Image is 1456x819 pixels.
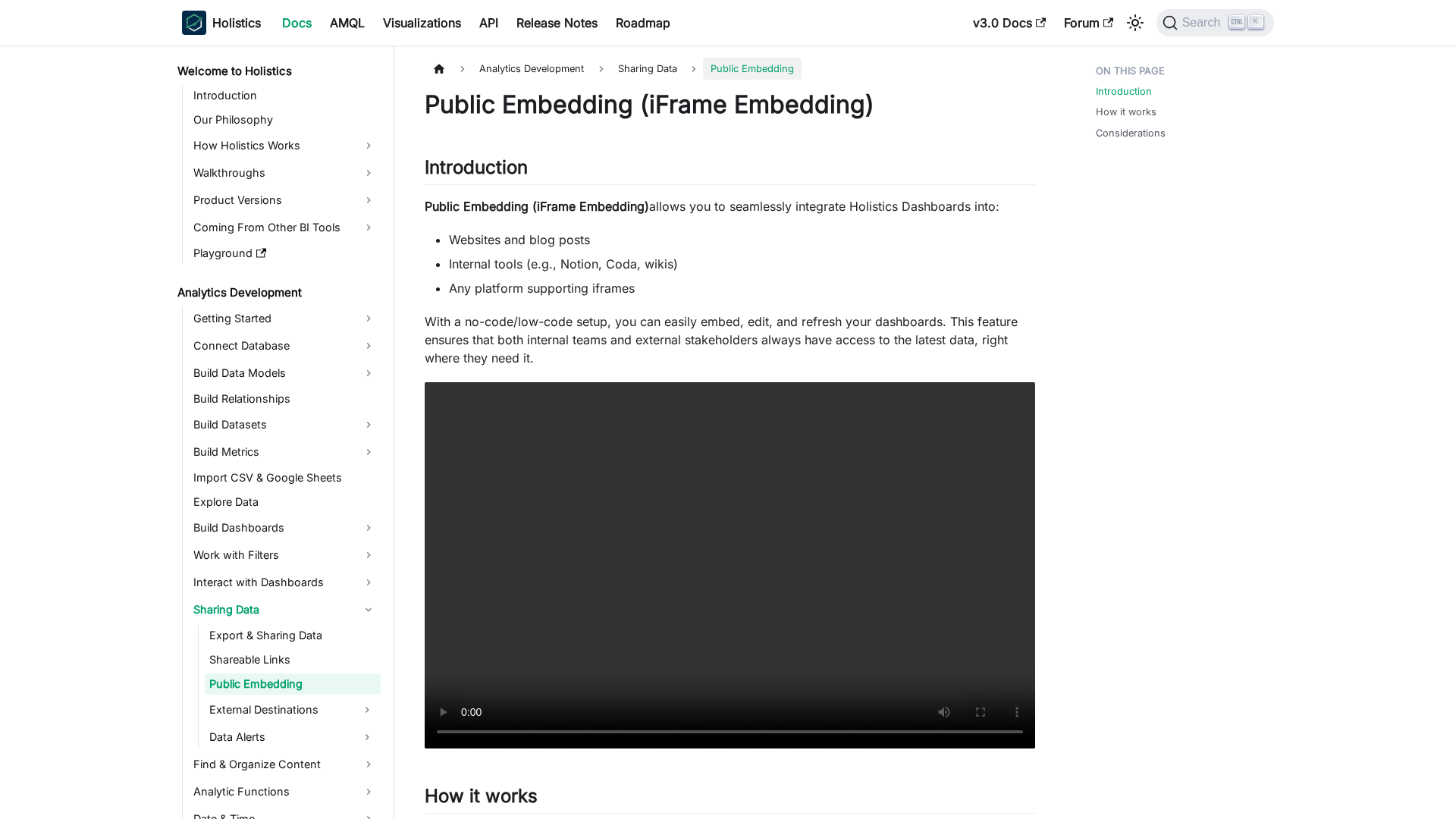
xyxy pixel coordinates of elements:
button: Expand sidebar category 'Data Alerts' [353,725,381,749]
a: Build Relationships [189,388,381,409]
a: Import CSV & Google Sheets [189,467,381,488]
li: Websites and blog posts [449,231,1035,249]
a: Walkthroughs [189,161,381,185]
a: Connect Database [189,334,381,358]
a: AMQL [321,11,374,35]
a: Welcome to Holistics [173,61,381,82]
p: allows you to seamlessly integrate Holistics Dashboards into: [425,197,1035,215]
button: Search (Ctrl+K) [1156,9,1274,36]
a: Forum [1055,11,1122,35]
a: Find & Organize Content [189,752,381,777]
a: Export & Sharing Data [205,625,381,646]
a: Home page [425,58,453,80]
a: Product Versions [189,188,381,212]
a: HolisticsHolistics [182,11,261,35]
a: Getting Started [189,306,381,331]
button: Expand sidebar category 'External Destinations' [353,698,381,722]
a: v3.0 Docs [964,11,1055,35]
b: Holistics [212,14,261,32]
a: External Destinations [205,698,353,722]
img: Holistics [182,11,206,35]
a: Our Philosophy [189,109,381,130]
a: How Holistics Works [189,133,381,158]
button: Switch between dark and light mode (currently light mode) [1123,11,1147,35]
a: Considerations [1096,126,1166,140]
a: Explore Data [189,491,381,513]
a: Analytics Development [173,282,381,303]
nav: Breadcrumbs [425,58,1035,80]
span: Search [1178,16,1230,30]
a: Release Notes [507,11,607,35]
kbd: K [1248,15,1263,29]
a: Introduction [1096,84,1152,99]
a: Coming From Other BI Tools [189,215,381,240]
a: Visualizations [374,11,470,35]
a: Build Dashboards [189,516,381,540]
a: Work with Filters [189,543,381,567]
a: Docs [273,11,321,35]
a: Build Datasets [189,413,381,437]
a: Public Embedding [205,673,381,695]
a: Build Data Models [189,361,381,385]
a: Interact with Dashboards [189,570,381,595]
nav: Docs sidebar [167,45,394,819]
h2: Introduction [425,156,1035,185]
a: API [470,11,507,35]
a: Sharing Data [189,598,381,622]
a: Data Alerts [205,725,353,749]
li: Internal tools (e.g., Notion, Coda, wikis) [449,255,1035,273]
a: Analytic Functions [189,780,381,804]
a: Introduction [189,85,381,106]
a: Build Metrics [189,440,381,464]
a: How it works [1096,105,1156,119]
video: Your browser does not support embedding video, but you can . [425,382,1035,748]
a: Shareable Links [205,649,381,670]
li: Any platform supporting iframes [449,279,1035,297]
h2: How it works [425,785,1035,814]
strong: Public Embedding (iFrame Embedding) [425,199,649,214]
span: Public Embedding [703,58,802,80]
span: Sharing Data [610,58,685,80]
span: Analytics Development [472,58,591,80]
p: With a no-code/low-code setup, you can easily embed, edit, and refresh your dashboards. This feat... [425,312,1035,367]
h1: Public Embedding (iFrame Embedding) [425,89,1035,120]
a: Playground [189,243,381,264]
a: Roadmap [607,11,679,35]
